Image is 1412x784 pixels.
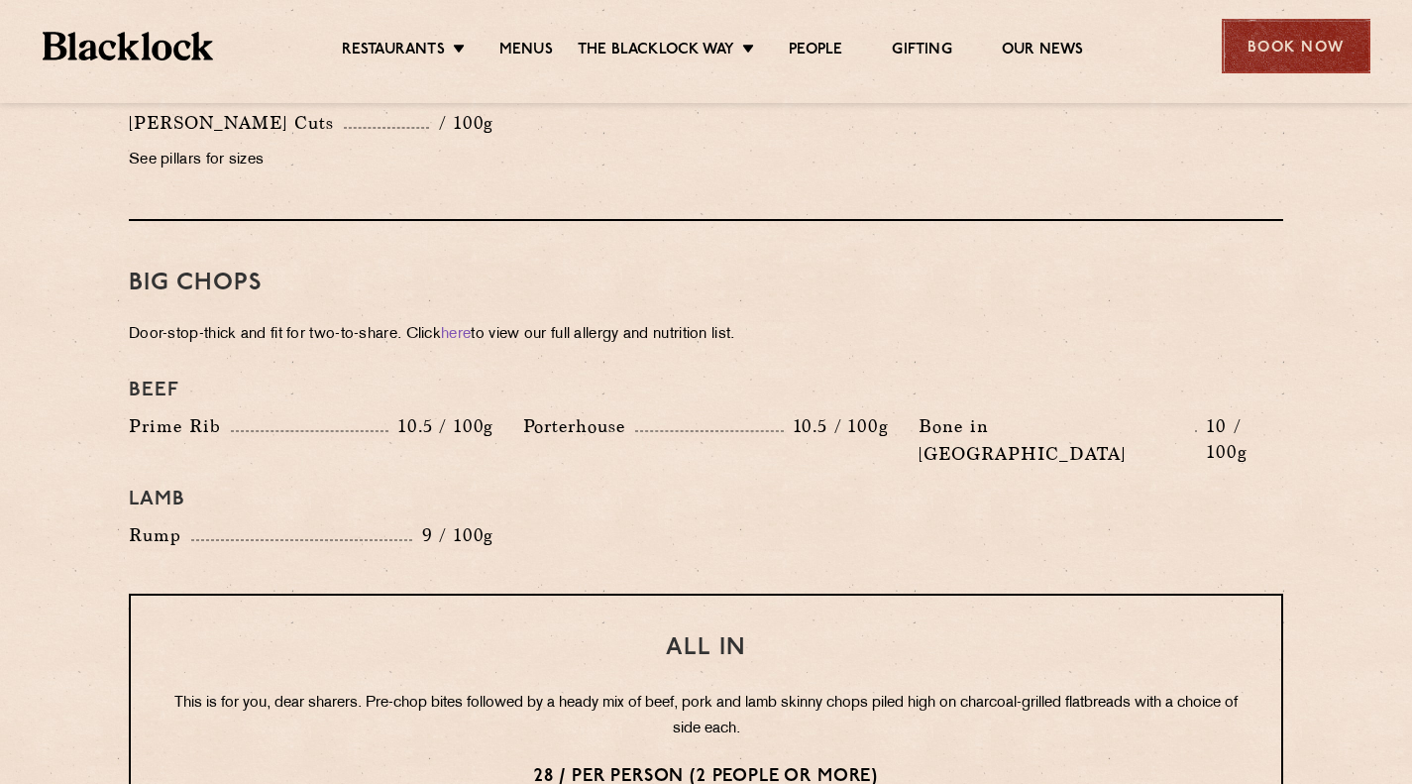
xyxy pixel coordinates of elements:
[441,327,471,342] a: here
[784,413,889,439] p: 10.5 / 100g
[1222,19,1370,73] div: Book Now
[129,271,1283,296] h3: Big Chops
[129,521,191,549] p: Rump
[129,412,231,440] p: Prime Rib
[523,412,635,440] p: Porterhouse
[129,321,1283,349] p: Door-stop-thick and fit for two-to-share. Click to view our full allergy and nutrition list.
[499,41,553,62] a: Menus
[129,109,344,137] p: [PERSON_NAME] Cuts
[129,379,1283,402] h4: Beef
[129,488,1283,511] h4: Lamb
[1197,413,1283,465] p: 10 / 100g
[129,147,493,174] p: See pillars for sizes
[892,41,951,62] a: Gifting
[578,41,734,62] a: The Blacklock Way
[789,41,842,62] a: People
[388,413,493,439] p: 10.5 / 100g
[412,522,494,548] p: 9 / 100g
[43,32,214,60] img: BL_Textured_Logo-footer-cropped.svg
[170,635,1242,661] h3: All In
[429,110,493,136] p: / 100g
[170,691,1242,742] p: This is for you, dear sharers. Pre-chop bites followed by a heady mix of beef, pork and lamb skin...
[1002,41,1084,62] a: Our News
[919,412,1196,468] p: Bone in [GEOGRAPHIC_DATA]
[342,41,445,62] a: Restaurants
